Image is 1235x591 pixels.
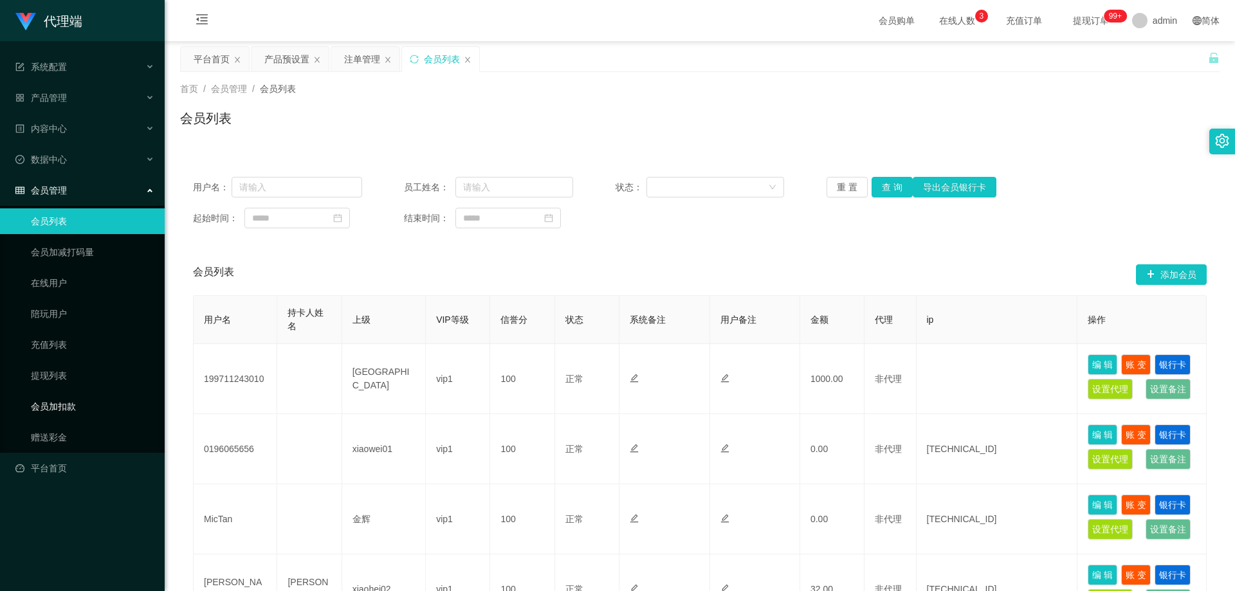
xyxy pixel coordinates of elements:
span: / [252,84,255,94]
input: 请输入 [232,177,362,197]
button: 编 辑 [1088,565,1117,585]
span: 结束时间： [404,212,455,225]
i: 图标: profile [15,124,24,133]
td: [TECHNICAL_ID] [917,484,1078,554]
span: 提现订单 [1066,16,1115,25]
h1: 代理端 [44,1,82,42]
a: 提现列表 [31,363,154,388]
td: MicTan [194,484,277,554]
i: 图标: setting [1215,134,1229,148]
span: 系统配置 [15,62,67,72]
span: 状态： [616,181,647,194]
input: 请输入 [455,177,573,197]
p: 3 [980,10,984,23]
button: 银行卡 [1155,424,1191,445]
a: 会员加减打码量 [31,239,154,265]
span: 会员列表 [260,84,296,94]
td: 100 [490,484,554,554]
i: 图标: calendar [544,214,553,223]
button: 银行卡 [1155,354,1191,375]
td: 0196065656 [194,414,277,484]
span: 充值订单 [1000,16,1048,25]
td: 199711243010 [194,344,277,414]
div: 平台首页 [194,47,230,71]
i: 图标: unlock [1208,52,1220,64]
i: 图标: menu-fold [180,1,224,42]
button: 图标: plus添加会员 [1136,264,1207,285]
td: 100 [490,414,554,484]
td: 0.00 [800,414,864,484]
div: 产品预设置 [264,47,309,71]
span: 会员管理 [15,185,67,195]
button: 设置代理 [1088,449,1133,469]
i: 图标: close [233,56,241,64]
span: 在线人数 [933,16,982,25]
span: 起始时间： [193,212,244,225]
span: 非代理 [875,444,902,454]
td: [TECHNICAL_ID] [917,414,1078,484]
span: 信誉分 [500,314,527,325]
a: 充值列表 [31,332,154,358]
i: 图标: sync [410,55,419,64]
button: 查 询 [872,177,913,197]
i: 图标: edit [720,514,729,523]
span: 正常 [565,444,583,454]
span: 会员列表 [193,264,234,285]
button: 账 变 [1121,495,1151,515]
button: 编 辑 [1088,495,1117,515]
span: 系统备注 [630,314,666,325]
button: 导出会员银行卡 [913,177,996,197]
button: 设置代理 [1088,379,1133,399]
i: 图标: table [15,186,24,195]
button: 设置备注 [1146,519,1191,540]
sup: 3 [975,10,988,23]
button: 银行卡 [1155,495,1191,515]
span: 金额 [810,314,828,325]
i: 图标: global [1193,16,1202,25]
span: 产品管理 [15,93,67,103]
a: 图标: dashboard平台首页 [15,455,154,481]
i: 图标: edit [630,514,639,523]
button: 账 变 [1121,424,1151,445]
i: 图标: appstore-o [15,93,24,102]
button: 设置备注 [1146,449,1191,469]
td: 金辉 [342,484,426,554]
i: 图标: form [15,62,24,71]
span: 非代理 [875,374,902,384]
span: 用户名： [193,181,232,194]
a: 代理端 [15,15,82,26]
button: 编 辑 [1088,354,1117,375]
span: 用户名 [204,314,231,325]
span: 数据中心 [15,154,67,165]
span: ip [927,314,934,325]
td: vip1 [426,344,490,414]
td: 100 [490,344,554,414]
a: 陪玩用户 [31,301,154,327]
span: 持卡人姓名 [288,307,324,331]
i: 图标: edit [720,374,729,383]
span: 员工姓名： [404,181,455,194]
i: 图标: down [769,183,776,192]
i: 图标: edit [630,374,639,383]
i: 图标: edit [720,444,729,453]
td: [GEOGRAPHIC_DATA] [342,344,426,414]
i: 图标: check-circle-o [15,155,24,164]
span: / [203,84,206,94]
div: 会员列表 [424,47,460,71]
span: 状态 [565,314,583,325]
td: 0.00 [800,484,864,554]
span: 正常 [565,514,583,524]
td: 1000.00 [800,344,864,414]
button: 账 变 [1121,565,1151,585]
a: 会员列表 [31,208,154,234]
h1: 会员列表 [180,109,232,128]
img: logo.9652507e.png [15,13,36,31]
i: 图标: close [313,56,321,64]
span: VIP等级 [436,314,469,325]
button: 设置代理 [1088,519,1133,540]
span: 首页 [180,84,198,94]
a: 在线用户 [31,270,154,296]
a: 赠送彩金 [31,424,154,450]
span: 非代理 [875,514,902,524]
span: 会员管理 [211,84,247,94]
